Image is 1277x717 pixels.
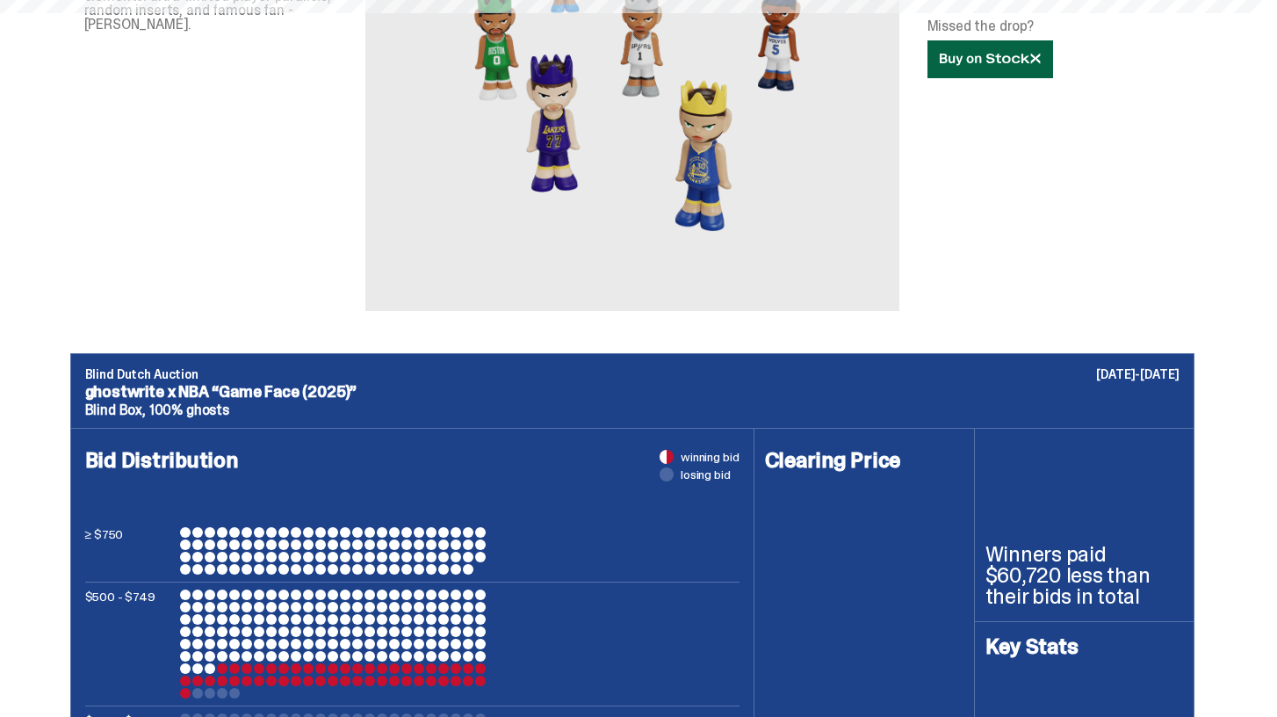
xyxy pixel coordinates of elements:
[765,450,963,471] h4: Clearing Price
[85,401,146,419] span: Blind Box,
[985,544,1183,607] p: Winners paid $60,720 less than their bids in total
[1096,368,1179,380] p: [DATE]-[DATE]
[85,527,173,575] p: ≥ $750
[149,401,229,419] span: 100% ghosts
[927,19,1180,33] p: Missed the drop?
[85,384,1180,400] p: ghostwrite x NBA “Game Face (2025)”
[681,451,739,463] span: winning bid
[681,468,731,481] span: losing bid
[985,636,1183,657] h4: Key Stats
[85,368,1180,380] p: Blind Dutch Auction
[85,590,173,699] p: $500 - $749
[85,450,740,527] h4: Bid Distribution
